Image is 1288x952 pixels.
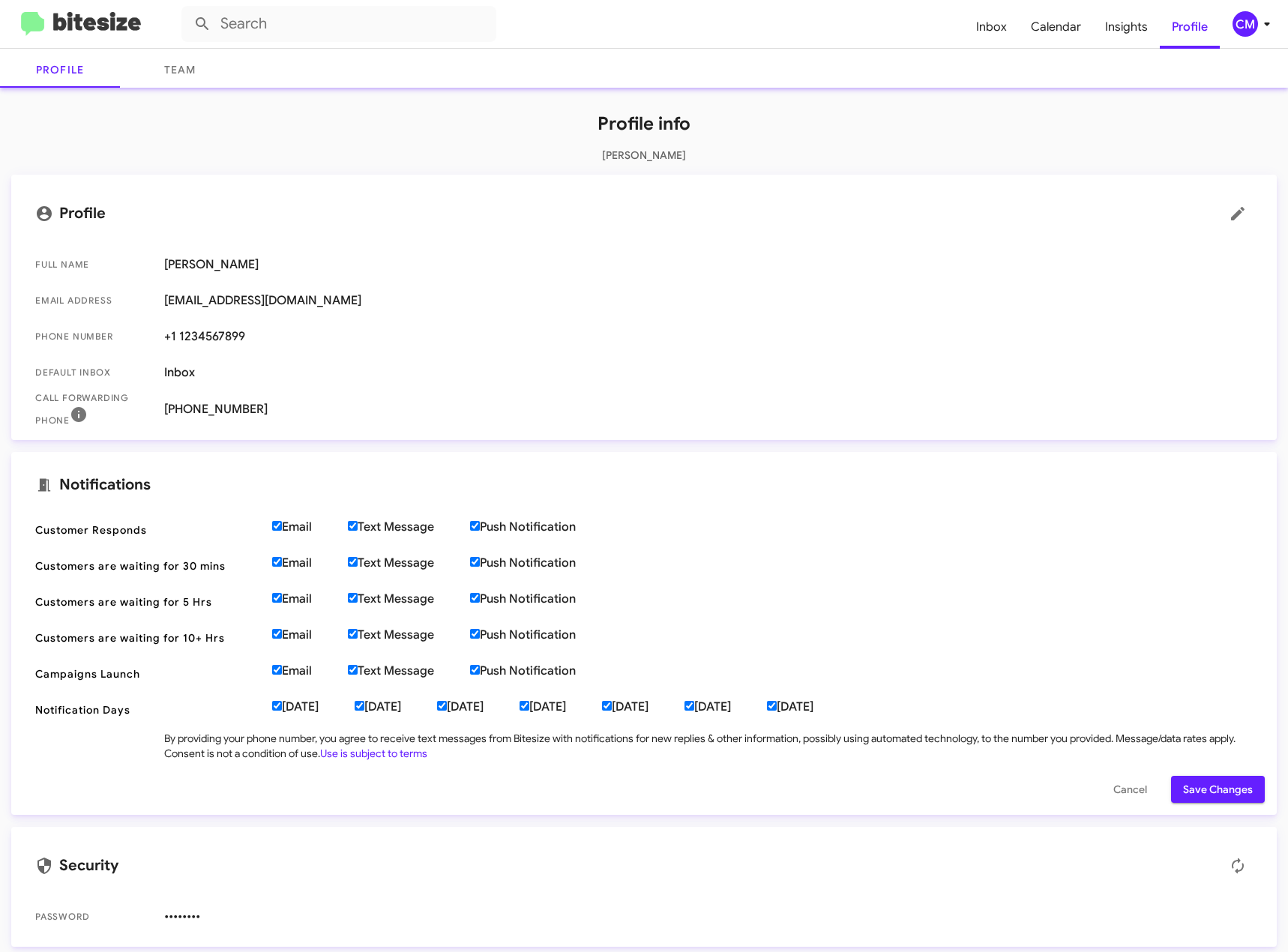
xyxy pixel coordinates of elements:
span: Campaigns Launch [35,666,260,681]
label: Email [272,591,348,606]
label: Email [272,663,348,678]
mat-card-title: Profile [35,199,1253,229]
label: Email [272,555,348,570]
input: Push Notification [470,593,480,603]
input: Text Message [348,665,358,675]
span: Customer Responds [35,522,260,537]
span: Default Inbox [35,365,152,380]
span: •••••••• [164,909,1253,924]
button: CM [1220,11,1272,37]
span: Full Name [35,257,152,272]
span: Call Forwarding Phone [35,391,152,428]
label: Text Message [348,627,470,642]
span: +1 1234567899 [164,329,1253,344]
input: [DATE] [767,701,777,711]
label: Email [272,627,348,642]
span: Notification Days [35,702,260,717]
a: Calendar [1019,5,1093,49]
label: Push Notification [470,663,612,678]
div: CM [1233,11,1258,37]
h1: Profile info [11,112,1277,136]
input: Text Message [348,557,358,567]
a: Profile [1160,5,1220,49]
input: Text Message [348,521,358,531]
mat-card-title: Security [35,851,1253,881]
input: [DATE] [684,701,694,711]
input: Push Notification [470,557,480,567]
label: Push Notification [470,519,612,534]
input: Search [181,6,496,42]
input: [DATE] [602,701,612,711]
input: Email [272,629,282,639]
label: Text Message [348,591,470,606]
input: Email [272,521,282,531]
span: [PHONE_NUMBER] [164,402,1253,417]
a: Use is subject to terms [320,747,427,760]
input: Text Message [348,629,358,639]
input: Push Notification [470,629,480,639]
label: Push Notification [470,627,612,642]
label: [DATE] [520,699,602,714]
input: Push Notification [470,521,480,531]
input: [DATE] [272,701,282,711]
label: Text Message [348,519,470,534]
span: Password [35,909,152,924]
input: Email [272,593,282,603]
input: Email [272,557,282,567]
span: [PERSON_NAME] [164,257,1253,272]
span: Email Address [35,293,152,308]
p: [PERSON_NAME] [11,148,1277,163]
label: [DATE] [355,699,437,714]
span: Customers are waiting for 5 Hrs [35,594,260,609]
span: Cancel [1113,776,1147,803]
input: Push Notification [470,665,480,675]
mat-card-title: Notifications [35,476,1253,494]
span: Customers are waiting for 10+ Hrs [35,630,260,645]
label: [DATE] [767,699,849,714]
label: Text Message [348,663,470,678]
label: [DATE] [437,699,520,714]
label: Push Notification [470,591,612,606]
span: Customers are waiting for 30 mins [35,558,260,573]
label: Email [272,519,348,534]
input: [DATE] [437,701,447,711]
span: Save Changes [1183,776,1253,803]
span: Phone number [35,329,152,344]
span: [EMAIL_ADDRESS][DOMAIN_NAME] [164,293,1253,308]
input: Text Message [348,593,358,603]
a: Inbox [964,5,1019,49]
button: Cancel [1101,776,1159,803]
a: Team [120,52,240,88]
input: [DATE] [355,701,364,711]
div: By providing your phone number, you agree to receive text messages from Bitesize with notificatio... [164,731,1253,761]
input: Email [272,665,282,675]
label: [DATE] [602,699,684,714]
label: [DATE] [684,699,767,714]
label: Push Notification [470,555,612,570]
input: [DATE] [520,701,529,711]
label: [DATE] [272,699,355,714]
label: Text Message [348,555,470,570]
a: Insights [1093,5,1160,49]
span: Inbox [164,365,1253,380]
button: Save Changes [1171,776,1265,803]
